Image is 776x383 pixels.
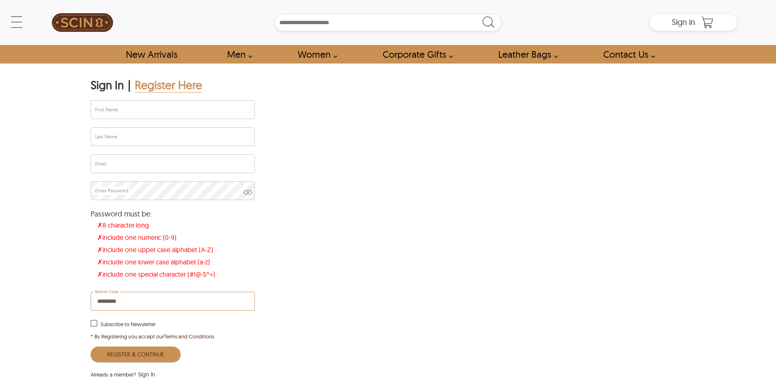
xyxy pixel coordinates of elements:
span: ✗ include one lower case alphabet (a-z) [95,256,253,268]
a: Shop New Arrivals [116,45,186,63]
a: Sign in [672,20,695,26]
a: Shopping Cart [699,16,716,29]
a: contact-us [594,45,660,63]
span: ✗ include one special character (#!@-$^+) [95,268,253,280]
a: SCIN [39,4,126,41]
span: Already a member? [91,370,136,378]
a: Shop Leather Bags [489,45,562,63]
a: shop men's leather jackets [218,45,257,63]
img: SCIN [52,4,113,41]
span: ✗ include one numeric (0-9) [95,231,253,243]
span: * By Registering you accept our [91,333,214,340]
span: Sign in [672,17,695,27]
button: Register & Continue [91,347,181,362]
span: ✗ include one upper case alphabet (A-Z) [95,243,253,256]
div: Register Here [135,78,202,92]
label: Subscribe to Newsletter Checkbox is unchecked. [91,320,156,328]
a: Shop Women Leather Jackets [288,45,342,63]
div: Sign In [91,78,124,92]
span: Sign In [138,370,155,378]
a: Shop Leather Corporate Gifts [373,45,457,63]
a: Terms and Conditions [164,333,214,340]
span: ✗ 8 character long [95,219,253,231]
div: | [128,78,131,92]
div: Password must be: [91,210,254,218]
